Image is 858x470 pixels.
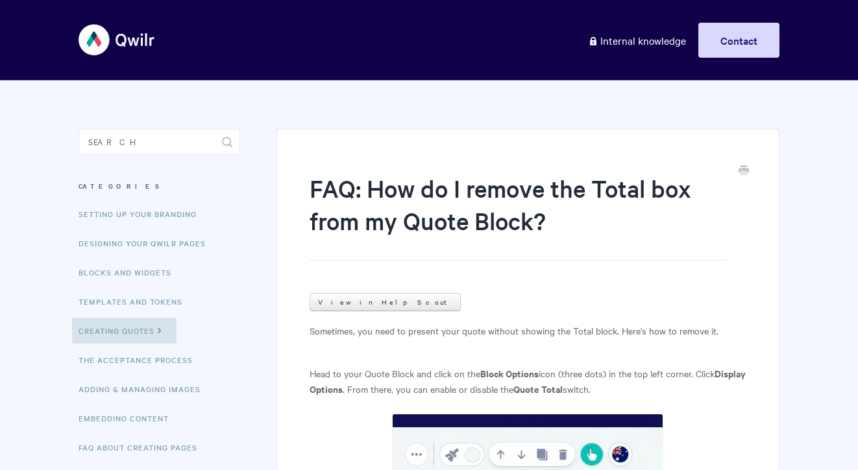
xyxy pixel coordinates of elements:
[79,376,210,402] a: Adding & Managing Images
[79,129,240,155] input: Search
[480,366,539,380] strong: Block Options
[310,323,746,338] p: Sometimes, you need to present your quote without showing the Total block. Here's how to remove it.
[79,259,181,285] a: Blocks and Widgets
[739,164,749,178] a: Print this Article
[72,318,177,344] a: Creating Quotes
[513,382,563,395] strong: Quote Total
[698,23,779,58] a: Contact
[79,405,178,431] a: Embedding Content
[310,172,727,261] h1: FAQ: How do I remove the Total box from my Quote Block?
[79,230,215,256] a: Designing Your Qwilr Pages
[79,174,240,198] h3: Categories
[310,293,461,311] a: View in Help Scout
[310,366,746,397] p: Head to your Quote Block and click on the icon (three dots) in the top left corner. Click . From ...
[79,201,206,227] a: Setting up your Branding
[79,347,202,373] a: The Acceptance Process
[578,23,696,58] a: Internal knowledge
[79,434,207,460] a: FAQ About Creating Pages
[310,366,746,395] strong: Display Options
[79,16,156,64] img: Qwilr Help Center
[79,288,192,314] a: Templates and Tokens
